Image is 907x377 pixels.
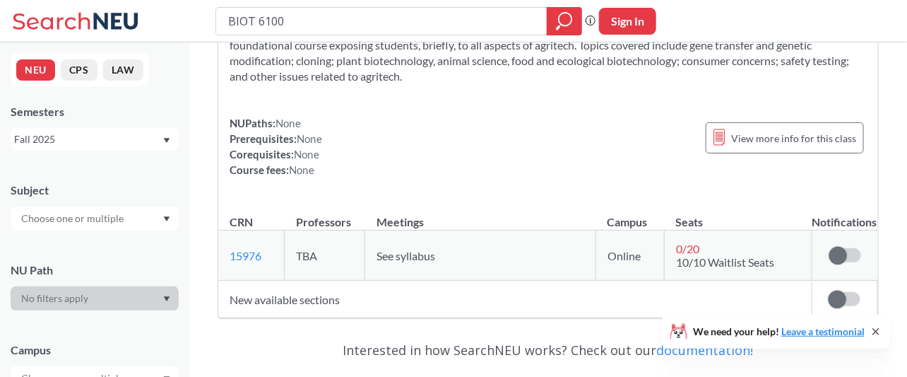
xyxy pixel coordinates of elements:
div: Fall 2025 [14,132,162,147]
svg: Dropdown arrow [163,216,170,222]
a: documentation! [657,342,754,359]
div: NUPaths: Prerequisites: Corequisites: Course fees: [230,115,322,178]
span: See syllabus [377,249,435,262]
span: View more info for this class [731,129,856,147]
span: None [275,117,301,129]
span: None [289,163,314,176]
button: LAW [103,59,143,81]
div: Dropdown arrow [11,207,179,231]
span: None [294,148,319,161]
span: None [297,132,322,145]
th: Seats [665,200,812,231]
button: CPS [61,59,97,81]
section: Explores the key agricultural biotechnology (agritech) principles and methods that are used in in... [230,22,867,84]
svg: magnifying glass [556,11,573,31]
span: We need your help! [693,327,865,337]
div: Dropdown arrow [11,286,179,311]
th: Meetings [365,200,596,231]
td: Online [596,231,665,281]
div: Interested in how SearchNEU works? Check out our [218,330,879,371]
span: 10/10 Waitlist Seats [676,255,774,269]
svg: Dropdown arrow [163,138,170,144]
button: Sign In [599,8,656,35]
th: Professors [285,200,365,231]
div: Subject [11,182,179,198]
td: TBA [285,231,365,281]
th: Notifications [812,200,877,231]
div: Fall 2025Dropdown arrow [11,128,179,151]
div: magnifying glass [547,7,582,35]
div: CRN [230,214,253,230]
div: NU Path [11,262,179,278]
input: Class, professor, course number, "phrase" [227,9,537,33]
svg: Dropdown arrow [163,296,170,302]
span: 0 / 20 [676,242,699,255]
a: Leave a testimonial [781,325,865,337]
div: Semesters [11,104,179,120]
button: NEU [16,59,55,81]
a: 15976 [230,249,261,262]
th: Campus [596,200,665,231]
input: Choose one or multiple [14,210,133,227]
div: Campus [11,342,179,358]
td: New available sections [218,281,812,318]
